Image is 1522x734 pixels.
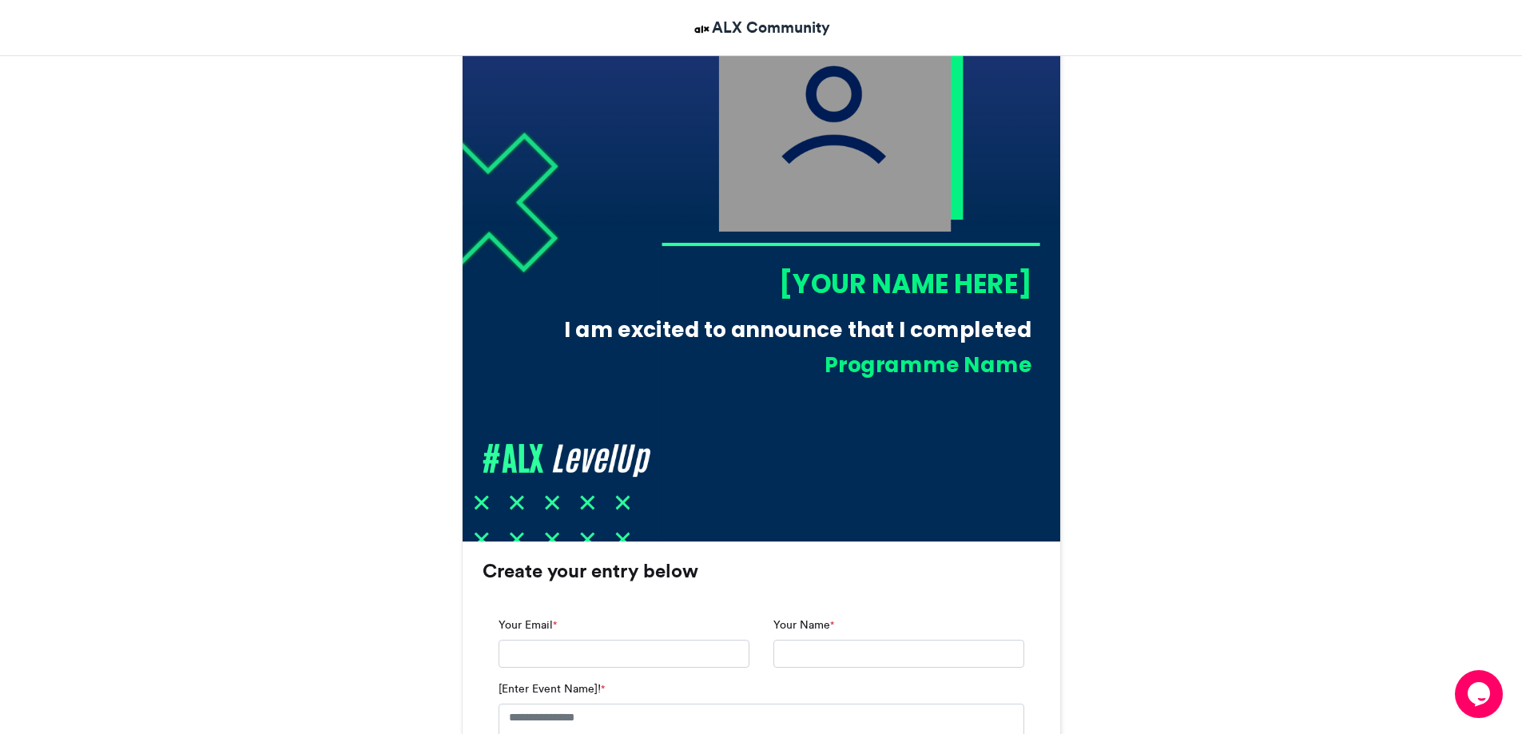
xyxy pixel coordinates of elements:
[550,315,1031,344] div: I am excited to announce that I completed
[483,561,1040,581] h3: Create your entry below
[1455,670,1506,718] iframe: chat widget
[773,617,834,633] label: Your Name
[661,265,1031,302] div: [YOUR NAME HERE]
[574,350,1031,379] div: Programme Name
[692,19,712,39] img: ALX Community
[499,617,557,633] label: Your Email
[499,680,605,697] label: [Enter Event Name]!
[692,16,830,39] a: ALX Community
